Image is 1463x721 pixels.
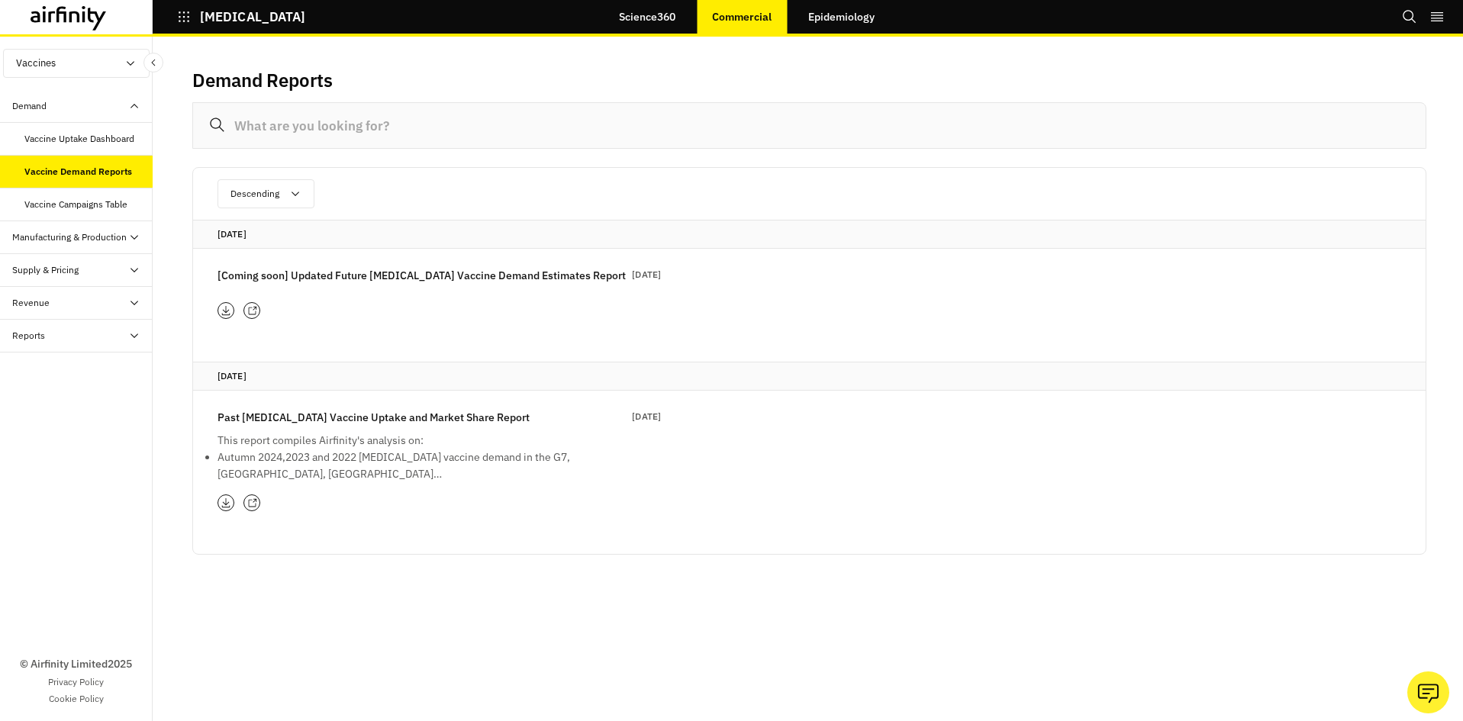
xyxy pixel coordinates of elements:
[218,179,314,208] button: Descending
[24,165,132,179] div: Vaccine Demand Reports
[218,449,584,482] li: Autumn 2024,2023 and 2022 [MEDICAL_DATA] vaccine demand in the G7, [GEOGRAPHIC_DATA], [GEOGRAPHIC...
[712,11,772,23] p: Commercial
[177,4,305,30] button: [MEDICAL_DATA]
[218,227,1401,242] p: [DATE]
[49,692,104,706] a: Cookie Policy
[218,369,1401,384] p: [DATE]
[12,329,45,343] div: Reports
[192,102,1426,149] input: What are you looking for?
[48,675,104,689] a: Privacy Policy
[12,230,127,244] div: Manufacturing & Production
[1407,671,1449,713] button: Ask our analysts
[218,409,530,426] p: Past [MEDICAL_DATA] Vaccine Uptake and Market Share Report
[632,267,661,282] p: [DATE]
[143,53,163,72] button: Close Sidebar
[12,296,50,310] div: Revenue
[20,656,132,672] p: © Airfinity Limited 2025
[632,409,661,424] p: [DATE]
[24,132,134,146] div: Vaccine Uptake Dashboard
[200,10,305,24] p: [MEDICAL_DATA]
[12,263,79,277] div: Supply & Pricing
[12,99,47,113] div: Demand
[1402,4,1417,30] button: Search
[218,432,584,449] p: This report compiles Airfinity's analysis on:
[218,267,626,284] p: [Coming soon] Updated Future [MEDICAL_DATA] Vaccine Demand Estimates Report
[24,198,127,211] div: Vaccine Campaigns Table
[3,49,150,78] button: Vaccines
[192,69,333,92] h2: Demand Reports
